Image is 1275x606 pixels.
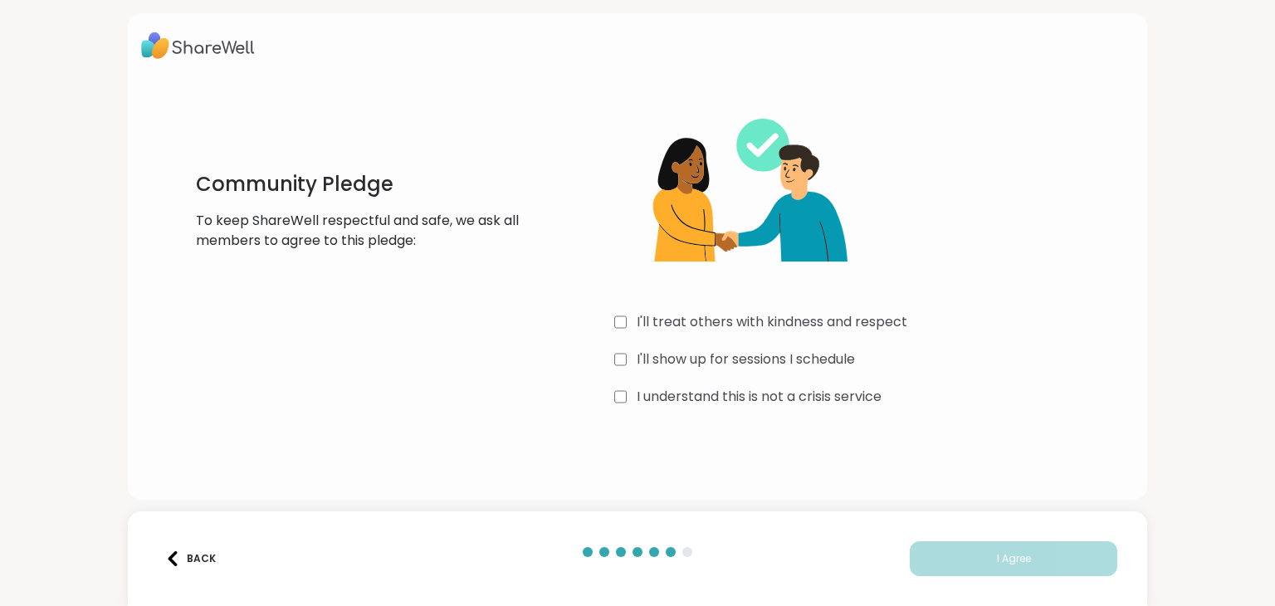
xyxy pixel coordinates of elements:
[141,27,255,65] img: ShareWell Logo
[637,312,907,332] label: I'll treat others with kindness and respect
[196,211,528,251] p: To keep ShareWell respectful and safe, we ask all members to agree to this pledge:
[196,171,528,198] h1: Community Pledge
[910,541,1117,576] button: I Agree
[158,541,224,576] button: Back
[637,349,855,369] label: I'll show up for sessions I schedule
[997,551,1031,566] span: I Agree
[637,387,882,407] label: I understand this is not a crisis service
[165,551,216,566] div: Back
